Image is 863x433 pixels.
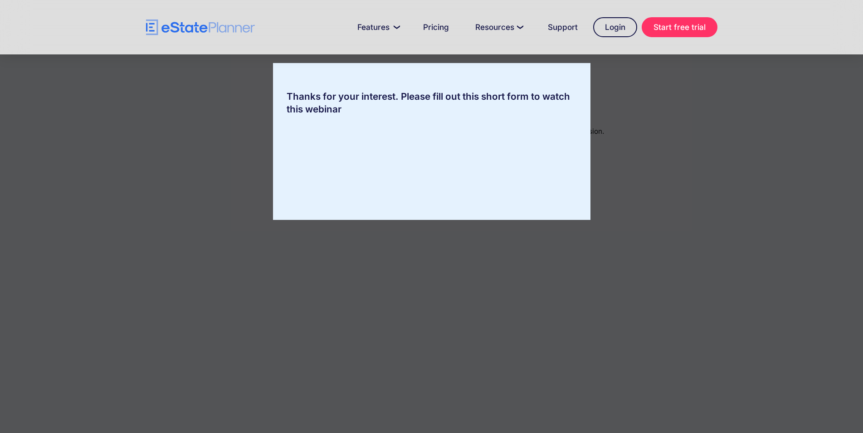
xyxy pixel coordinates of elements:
[537,18,589,36] a: Support
[287,125,577,193] iframe: Form 0
[642,17,717,37] a: Start free trial
[273,90,590,116] div: Thanks for your interest. Please fill out this short form to watch this webinar
[412,18,460,36] a: Pricing
[146,19,255,35] a: home
[464,18,532,36] a: Resources
[593,17,637,37] a: Login
[346,18,408,36] a: Features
